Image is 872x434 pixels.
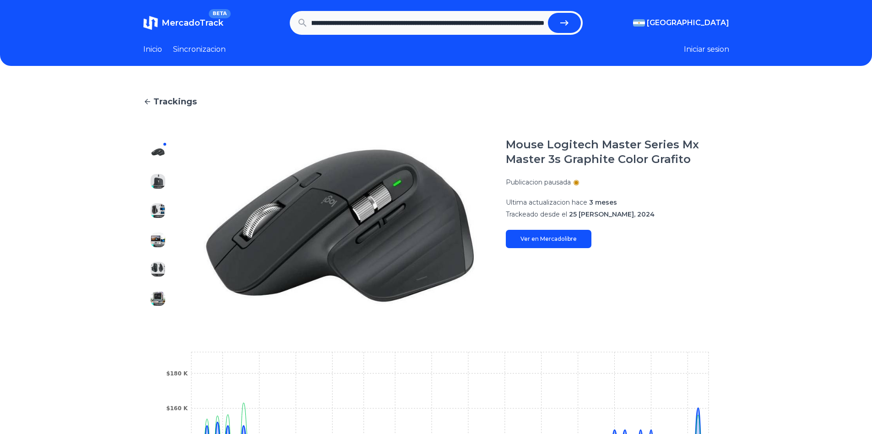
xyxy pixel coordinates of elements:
img: Mouse Logitech Master Series Mx Master 3s Graphite Color Grafito [151,145,165,159]
button: [GEOGRAPHIC_DATA] [633,17,729,28]
img: Mouse Logitech Master Series Mx Master 3s Graphite Color Grafito [151,174,165,189]
img: MercadoTrack [143,16,158,30]
img: Mouse Logitech Master Series Mx Master 3s Graphite Color Grafito [191,137,487,313]
img: Mouse Logitech Master Series Mx Master 3s Graphite Color Grafito [151,262,165,277]
tspan: $160 K [166,405,188,412]
h1: Mouse Logitech Master Series Mx Master 3s Graphite Color Grafito [506,137,729,167]
span: Ultima actualizacion hace [506,198,587,206]
span: MercadoTrack [162,18,223,28]
a: Inicio [143,44,162,55]
span: Trackings [153,95,197,108]
img: Mouse Logitech Master Series Mx Master 3s Graphite Color Grafito [151,233,165,247]
tspan: $180 K [166,370,188,377]
img: Mouse Logitech Master Series Mx Master 3s Graphite Color Grafito [151,203,165,218]
span: 25 [PERSON_NAME], 2024 [569,210,655,218]
span: 3 meses [589,198,617,206]
span: [GEOGRAPHIC_DATA] [647,17,729,28]
span: Trackeado desde el [506,210,567,218]
p: Publicacion pausada [506,178,571,187]
button: Iniciar sesion [684,44,729,55]
img: Mouse Logitech Master Series Mx Master 3s Graphite Color Grafito [151,291,165,306]
img: Argentina [633,19,645,27]
a: MercadoTrackBETA [143,16,223,30]
a: Trackings [143,95,729,108]
a: Ver en Mercadolibre [506,230,591,248]
a: Sincronizacion [173,44,226,55]
span: BETA [209,9,230,18]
